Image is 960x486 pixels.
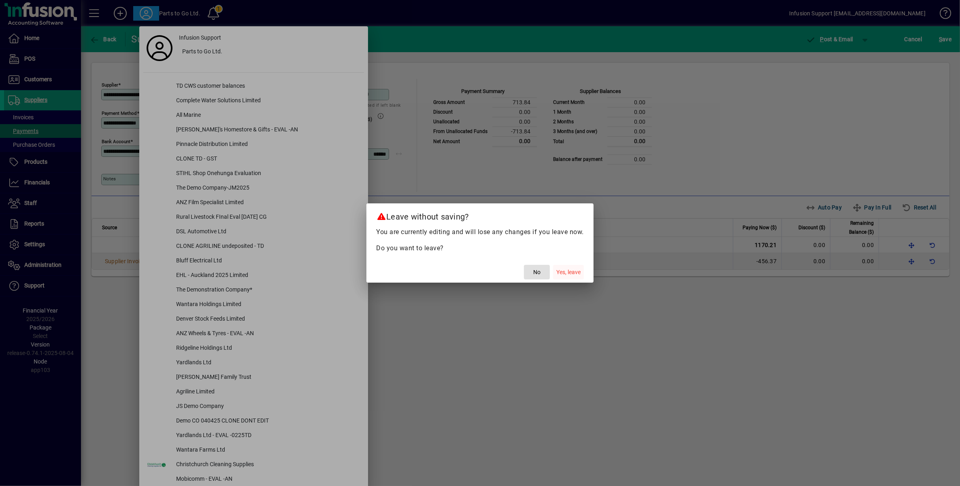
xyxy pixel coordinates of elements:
[376,227,584,237] p: You are currently editing and will lose any changes if you leave now.
[366,203,594,227] h2: Leave without saving?
[556,268,581,277] span: Yes, leave
[533,268,541,277] span: No
[524,265,550,279] button: No
[376,243,584,253] p: Do you want to leave?
[553,265,584,279] button: Yes, leave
